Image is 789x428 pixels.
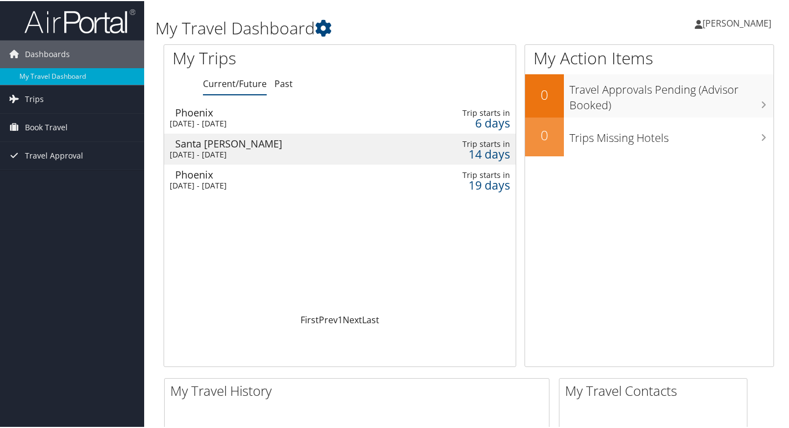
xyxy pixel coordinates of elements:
[569,124,773,145] h3: Trips Missing Hotels
[175,106,403,116] div: Phoenix
[569,75,773,112] h3: Travel Approvals Pending (Advisor Booked)
[25,113,68,140] span: Book Travel
[565,380,747,399] h2: My Travel Contacts
[437,107,510,117] div: Trip starts in
[170,118,398,128] div: [DATE] - [DATE]
[24,7,135,33] img: airportal-logo.png
[274,77,293,89] a: Past
[343,313,362,325] a: Next
[172,45,361,69] h1: My Trips
[170,380,549,399] h2: My Travel History
[362,313,379,325] a: Last
[437,138,510,148] div: Trip starts in
[203,77,267,89] a: Current/Future
[525,73,773,116] a: 0Travel Approvals Pending (Advisor Booked)
[301,313,319,325] a: First
[319,313,338,325] a: Prev
[155,16,573,39] h1: My Travel Dashboard
[25,39,70,67] span: Dashboards
[525,84,564,103] h2: 0
[695,6,782,39] a: [PERSON_NAME]
[338,313,343,325] a: 1
[525,116,773,155] a: 0Trips Missing Hotels
[703,16,771,28] span: [PERSON_NAME]
[525,45,773,69] h1: My Action Items
[437,117,510,127] div: 6 days
[175,169,403,179] div: Phoenix
[170,180,398,190] div: [DATE] - [DATE]
[25,84,44,112] span: Trips
[525,125,564,144] h2: 0
[170,149,398,159] div: [DATE] - [DATE]
[437,169,510,179] div: Trip starts in
[175,137,403,147] div: Santa [PERSON_NAME]
[25,141,83,169] span: Travel Approval
[437,148,510,158] div: 14 days
[437,179,510,189] div: 19 days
